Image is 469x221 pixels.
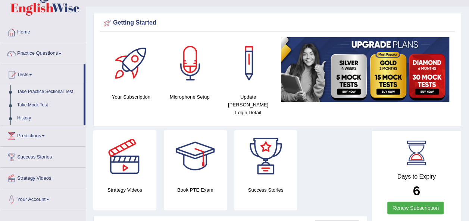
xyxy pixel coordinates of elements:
[102,17,453,29] div: Getting Started
[281,37,449,102] img: small5.jpg
[14,99,84,112] a: Take Mock Test
[413,183,420,198] b: 6
[93,186,156,194] h4: Strategy Videos
[0,189,85,208] a: Your Account
[0,147,85,165] a: Success Stories
[0,168,85,186] a: Strategy Videos
[14,112,84,125] a: History
[106,93,157,101] h4: Your Subscription
[0,125,85,144] a: Predictions
[164,186,227,194] h4: Book PTE Exam
[387,202,444,214] a: Renew Subscription
[0,64,84,83] a: Tests
[223,93,274,116] h4: Update [PERSON_NAME] Login Detail
[0,43,85,62] a: Practice Questions
[164,93,215,101] h4: Microphone Setup
[380,173,453,180] h4: Days to Expiry
[234,186,297,194] h4: Success Stories
[0,22,85,41] a: Home
[14,85,84,99] a: Take Practice Sectional Test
